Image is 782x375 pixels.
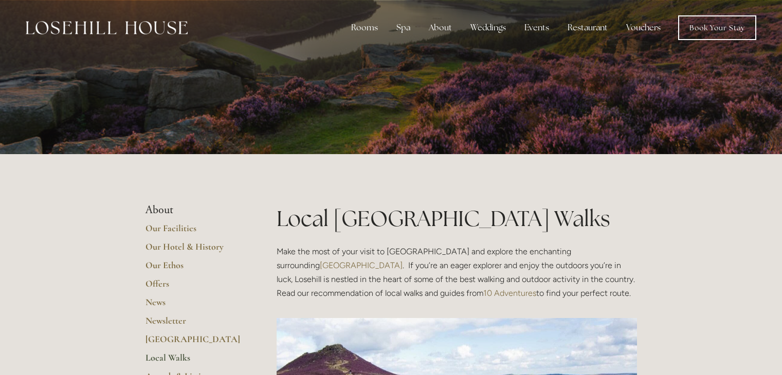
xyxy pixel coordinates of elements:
a: Book Your Stay [678,15,756,40]
div: Restaurant [559,17,616,38]
a: Local Walks [146,352,244,370]
h1: Local [GEOGRAPHIC_DATA] Walks [277,203,637,234]
a: [GEOGRAPHIC_DATA] [320,260,403,270]
div: Events [516,17,557,38]
div: Spa [388,17,419,38]
img: Losehill House [26,21,188,34]
a: News [146,296,244,315]
li: About [146,203,244,217]
a: 10 Adventures [483,288,536,298]
p: Make the most of your visit to [GEOGRAPHIC_DATA] and explore the enchanting surrounding . If you’... [277,245,637,301]
a: Vouchers [618,17,669,38]
div: Rooms [343,17,386,38]
a: Our Ethos [146,259,244,278]
div: About [421,17,460,38]
div: Weddings [462,17,514,38]
a: Offers [146,278,244,296]
a: [GEOGRAPHIC_DATA] [146,333,244,352]
a: Newsletter [146,315,244,333]
a: Our Facilities [146,222,244,241]
a: Our Hotel & History [146,241,244,259]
